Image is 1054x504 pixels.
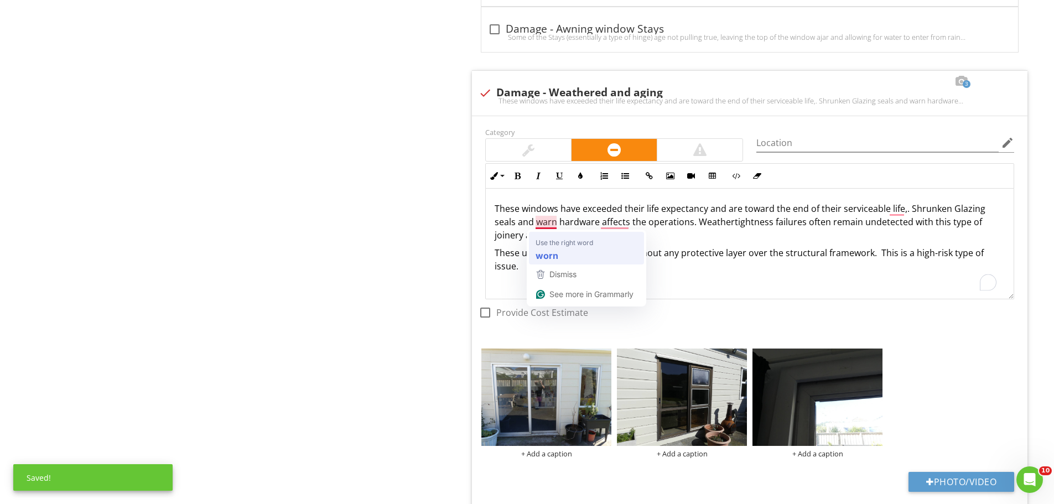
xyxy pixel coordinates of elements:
[908,472,1014,492] button: Photo/Video
[681,165,702,186] button: Insert Video
[617,449,747,458] div: + Add a caption
[1039,466,1052,475] span: 10
[486,189,1014,299] div: To enrich screen reader interactions, please activate Accessibility in Grammarly extension settings
[13,464,173,491] div: Saved!
[615,165,636,186] button: Unordered List
[752,349,882,446] img: data
[725,165,746,186] button: Code View
[752,449,882,458] div: + Add a caption
[528,165,549,186] button: Italic (Ctrl+I)
[660,165,681,186] button: Insert Image (Ctrl+P)
[746,165,767,186] button: Clear Formatting
[479,96,1021,105] div: These windows have exceeded their life expectancy and are toward the end of their serviceable lif...
[638,165,660,186] button: Insert Link (Ctrl+K)
[481,449,611,458] div: + Add a caption
[481,349,611,446] img: data
[486,165,507,186] button: Inline Style
[594,165,615,186] button: Ordered List
[617,349,747,446] img: data
[507,165,528,186] button: Bold (Ctrl+B)
[756,134,999,152] input: Location
[963,80,970,88] span: 3
[485,127,515,137] label: Category
[495,246,1005,273] p: These units were often installed without any protective layer over the structural framework. This...
[1001,136,1014,149] i: edit
[496,307,588,318] label: Provide Cost Estimate
[549,165,570,186] button: Underline (Ctrl+U)
[1016,466,1043,493] iframe: Intercom live chat
[570,165,591,186] button: Colors
[495,202,1005,242] p: These windows have exceeded their life expectancy and are toward the end of their serviceable lif...
[488,33,1011,41] div: Some of the Stays (essentially a type of hinge) age not pulling true, leaving the top of the wind...
[702,165,723,186] button: Insert Table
